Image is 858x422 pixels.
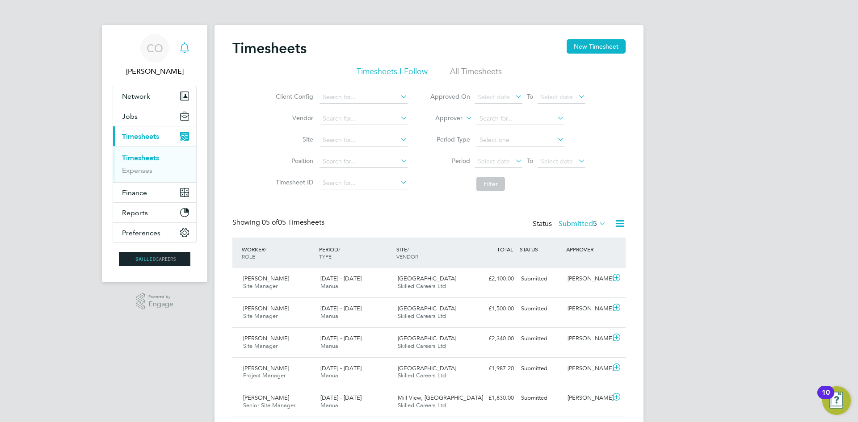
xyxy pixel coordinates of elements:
[517,391,564,405] div: Submitted
[136,293,174,310] a: Powered byEngage
[471,331,517,346] div: £2,340.00
[243,342,278,350] span: Site Manager
[524,91,536,102] span: To
[243,312,278,320] span: Site Manager
[265,246,266,253] span: /
[148,301,173,308] span: Engage
[122,166,152,175] a: Expenses
[476,113,564,125] input: Search for...
[559,219,606,228] label: Submitted
[122,229,160,237] span: Preferences
[564,272,610,286] div: [PERSON_NAME]
[398,342,446,350] span: Skilled Careers Ltd
[394,241,471,264] div: SITE
[243,275,289,282] span: [PERSON_NAME]
[119,252,190,266] img: skilledcareers-logo-retina.png
[273,135,313,143] label: Site
[422,114,463,123] label: Approver
[273,114,313,122] label: Vendor
[148,293,173,301] span: Powered by
[113,252,197,266] a: Go to home page
[357,66,428,82] li: Timesheets I Follow
[398,401,446,409] span: Skilled Careers Ltd
[564,241,610,257] div: APPROVER
[407,246,409,253] span: /
[541,93,573,101] span: Select date
[320,364,362,372] span: [DATE] - [DATE]
[450,66,502,82] li: All Timesheets
[147,42,163,54] span: CO
[476,177,505,191] button: Filter
[478,93,510,101] span: Select date
[478,157,510,165] span: Select date
[240,241,317,264] div: WORKER
[533,218,608,230] div: Status
[102,25,207,282] nav: Main navigation
[113,126,196,146] button: Timesheets
[398,334,456,342] span: [GEOGRAPHIC_DATA]
[430,157,470,165] label: Period
[320,282,340,290] span: Manual
[564,301,610,316] div: [PERSON_NAME]
[517,301,564,316] div: Submitted
[320,177,408,189] input: Search for...
[113,86,196,106] button: Network
[517,241,564,257] div: STATUS
[273,157,313,165] label: Position
[320,312,340,320] span: Manual
[243,401,295,409] span: Senior Site Manager
[822,386,851,415] button: Open Resource Center, 10 new notifications
[320,372,340,379] span: Manual
[564,361,610,376] div: [PERSON_NAME]
[430,92,470,100] label: Approved On
[243,364,289,372] span: [PERSON_NAME]
[113,106,196,126] button: Jobs
[822,393,830,404] div: 10
[273,92,313,100] label: Client Config
[320,91,408,104] input: Search for...
[320,342,340,350] span: Manual
[122,188,147,197] span: Finance
[113,203,196,222] button: Reports
[541,157,573,165] span: Select date
[243,334,289,342] span: [PERSON_NAME]
[232,39,307,57] h2: Timesheets
[242,253,255,260] span: ROLE
[564,391,610,405] div: [PERSON_NAME]
[320,155,408,168] input: Search for...
[320,134,408,146] input: Search for...
[497,246,513,253] span: TOTAL
[320,113,408,125] input: Search for...
[273,178,313,186] label: Timesheet ID
[398,282,446,290] span: Skilled Careers Ltd
[564,331,610,346] div: [PERSON_NAME]
[471,272,517,286] div: £2,100.00
[320,401,340,409] span: Manual
[122,154,159,162] a: Timesheets
[593,219,597,228] span: 5
[113,34,197,77] a: CO[PERSON_NAME]
[398,394,483,401] span: Mill View, [GEOGRAPHIC_DATA]
[320,334,362,342] span: [DATE] - [DATE]
[262,218,278,227] span: 05 of
[319,253,332,260] span: TYPE
[320,394,362,401] span: [DATE] - [DATE]
[122,92,150,100] span: Network
[398,275,456,282] span: [GEOGRAPHIC_DATA]
[471,301,517,316] div: £1,500.00
[398,372,446,379] span: Skilled Careers Ltd
[430,135,470,143] label: Period Type
[320,275,362,282] span: [DATE] - [DATE]
[243,372,286,379] span: Project Manager
[476,134,564,146] input: Select one
[338,246,340,253] span: /
[243,282,278,290] span: Site Manager
[471,361,517,376] div: £1,987.20
[396,253,418,260] span: VENDOR
[113,223,196,242] button: Preferences
[113,66,197,77] span: Craig O'Donovan
[317,241,394,264] div: PERIOD
[320,305,362,312] span: [DATE] - [DATE]
[113,146,196,182] div: Timesheets
[517,331,564,346] div: Submitted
